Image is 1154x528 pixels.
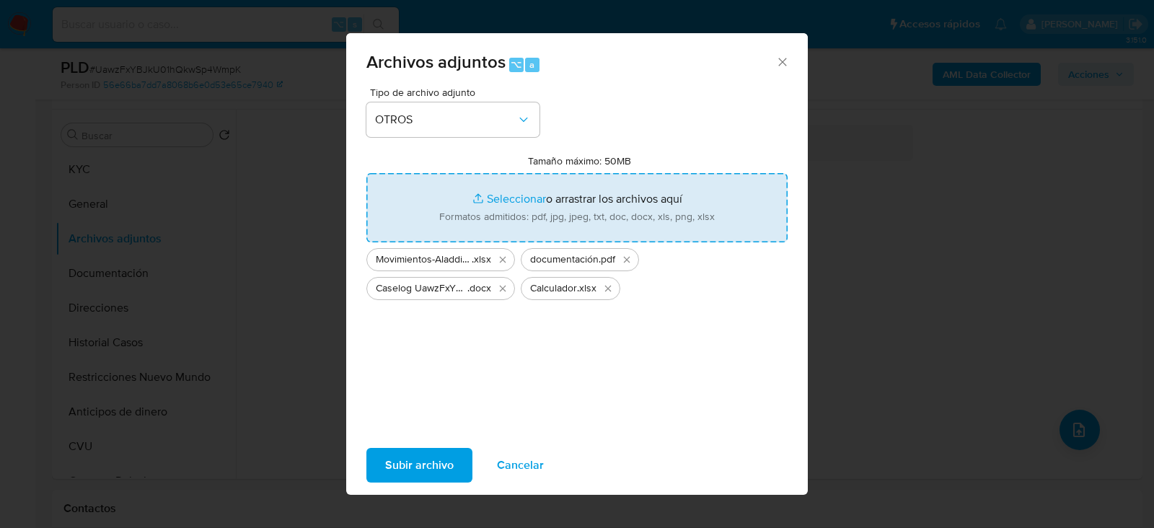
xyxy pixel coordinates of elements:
button: Eliminar Movimientos-Aladdin-v10_2.xlsx [494,251,511,268]
span: Calculador [530,281,577,296]
span: .xlsx [472,252,491,267]
button: Eliminar Calculador.xlsx [599,280,617,297]
span: .pdf [599,252,615,267]
span: .xlsx [577,281,596,296]
button: Eliminar Caselog UawzFxYBJkU01hQkwSp4WmpK_2025_07_18_04_47_22.docx [494,280,511,297]
span: Archivos adjuntos [366,49,506,74]
span: OTROS [375,113,516,127]
button: Subir archivo [366,448,472,483]
ul: Archivos seleccionados [366,242,788,300]
span: ⌥ [511,58,521,71]
span: Subir archivo [385,449,454,481]
span: Cancelar [497,449,544,481]
span: Caselog UawzFxYBJkU01hQkwSp4WmpK_2025_07_18_04_47_22 [376,281,467,296]
button: Cancelar [478,448,563,483]
span: Tipo de archivo adjunto [370,87,543,97]
button: Cerrar [775,55,788,68]
span: documentación [530,252,599,267]
span: a [529,58,534,71]
button: OTROS [366,102,539,137]
button: Eliminar documentación.pdf [618,251,635,268]
span: .docx [467,281,491,296]
label: Tamaño máximo: 50MB [528,154,631,167]
span: Movimientos-Aladdin-v10_2 [376,252,472,267]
